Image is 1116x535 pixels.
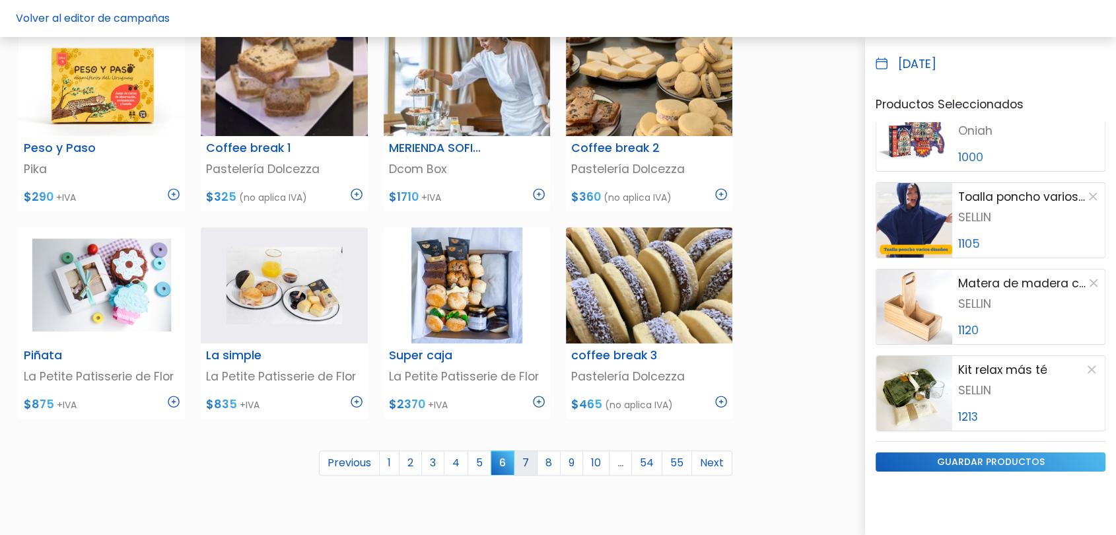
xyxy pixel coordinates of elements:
[168,188,180,200] img: plus_icon-3fa29c8c201d8ce5b7c3ad03cb1d2b720885457b696e93dcc2ba0c445e8c3955.svg
[201,227,367,343] img: thumb_La_simple__1_.jpg
[560,450,583,476] a: 9
[533,396,545,408] img: plus_icon-3fa29c8c201d8ce5b7c3ad03cb1d2b720885457b696e93dcc2ba0c445e8c3955.svg
[201,20,367,211] a: Coffee break 1 Pastelería Dolcezza $325 (no aplica IVA)
[533,188,545,200] img: plus_icon-3fa29c8c201d8ce5b7c3ad03cb1d2b720885457b696e93dcc2ba0c445e8c3955.svg
[68,13,190,38] div: ¿Necesitás ayuda?
[876,452,1105,472] input: guardar productos
[16,141,131,155] h6: Peso y Paso
[18,20,185,211] a: Peso y Paso Pika $290 +IVA
[24,368,180,385] p: La Petite Patisserie de Flor
[16,349,131,363] h6: Piñata
[198,141,313,155] h6: Coffee break 1
[168,396,180,408] img: plus_icon-3fa29c8c201d8ce5b7c3ad03cb1d2b720885457b696e93dcc2ba0c445e8c3955.svg
[421,191,441,204] span: +IVA
[389,396,425,412] span: $2370
[876,269,952,344] img: product image
[958,408,1099,425] p: 1213
[898,57,936,71] h6: [DATE]
[24,396,54,412] span: $875
[958,149,1099,166] p: 1000
[566,227,732,419] a: coffee break 3 Pastelería Dolcezza $465 (no aplica IVA)
[958,322,1099,339] p: 1120
[876,356,952,431] img: product image
[491,450,514,475] span: 6
[16,11,170,26] a: Volver al editor de campañas
[421,450,444,476] a: 3
[384,227,550,343] img: thumb_S%C3%BAper_caja__2_.jpg
[876,57,888,69] img: calendar_blue-ac3b0d226928c1d0a031b7180dff2cef00a061937492cb3cf56fc5c027ac901f.svg
[351,396,363,408] img: plus_icon-3fa29c8c201d8ce5b7c3ad03cb1d2b720885457b696e93dcc2ba0c445e8c3955.svg
[389,189,419,205] span: $1710
[379,450,400,476] a: 1
[571,368,727,385] p: Pastelería Dolcezza
[958,275,1088,292] p: Matera de madera con Porta Celular
[428,398,448,411] span: +IVA
[468,450,491,476] a: 5
[351,188,363,200] img: plus_icon-3fa29c8c201d8ce5b7c3ad03cb1d2b720885457b696e93dcc2ba0c445e8c3955.svg
[958,188,1086,205] p: Toalla poncho varios diseños
[206,396,237,412] span: $835
[239,191,307,204] span: (no aplica IVA)
[537,450,561,476] a: 8
[571,160,727,178] p: Pastelería Dolcezza
[24,189,53,205] span: $290
[631,450,662,476] a: 54
[18,227,185,419] a: Piñata La Petite Patisserie de Flor $875 +IVA
[198,349,313,363] h6: La simple
[384,20,550,211] a: MERIENDA SOFITEL Dcom Box $1710 +IVA
[566,20,732,211] a: Coffee break 2 Pastelería Dolcezza $360 (no aplica IVA)
[206,160,362,178] p: Pastelería Dolcezza
[57,398,77,411] span: +IVA
[381,349,496,363] h6: Super caja
[958,361,1047,378] p: Kit relax más té
[958,122,1099,139] p: Oniah
[24,160,180,178] p: Pika
[571,189,601,205] span: $360
[18,227,185,343] img: thumb_Pi%C3%B1ata__1_.jpg
[958,235,1099,252] p: 1105
[563,349,678,363] h6: coffee break 3
[201,227,367,419] a: La simple La Petite Patisserie de Flor $835 +IVA
[691,450,732,476] a: Next
[444,450,468,476] a: 4
[571,396,602,412] span: $465
[319,450,380,476] a: Previous
[582,450,610,476] a: 10
[958,295,1099,312] p: SELLIN
[958,382,1099,399] p: SELLIN
[566,227,732,343] img: thumb_img-8557__1_.jpeg
[384,20,550,136] img: thumb_WhatsApp_Image_2024-04-18_at_14.35.47.jpeg
[662,450,692,476] a: 55
[389,368,545,385] p: La Petite Patisserie de Flor
[876,96,952,171] img: product image
[201,20,367,136] img: thumb_img-2155__1_.jpg
[715,188,727,200] img: plus_icon-3fa29c8c201d8ce5b7c3ad03cb1d2b720885457b696e93dcc2ba0c445e8c3955.svg
[566,20,732,136] img: thumb_img-6385__1_.jpeg
[206,189,236,205] span: $325
[381,141,496,155] h6: MERIENDA SOFITEL
[399,450,422,476] a: 2
[240,398,260,411] span: +IVA
[514,450,538,476] a: 7
[206,368,362,385] p: La Petite Patisserie de Flor
[605,398,673,411] span: (no aplica IVA)
[563,141,678,155] h6: Coffee break 2
[384,227,550,419] a: Super caja La Petite Patisserie de Flor $2370 +IVA
[18,20,185,136] img: thumb_peso_y_paso_1.jpg
[56,191,76,204] span: +IVA
[958,209,1099,226] p: SELLIN
[389,160,545,178] p: Dcom Box
[604,191,672,204] span: (no aplica IVA)
[876,183,952,258] img: product image
[876,98,1105,112] h6: Productos Seleccionados
[715,396,727,408] img: plus_icon-3fa29c8c201d8ce5b7c3ad03cb1d2b720885457b696e93dcc2ba0c445e8c3955.svg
